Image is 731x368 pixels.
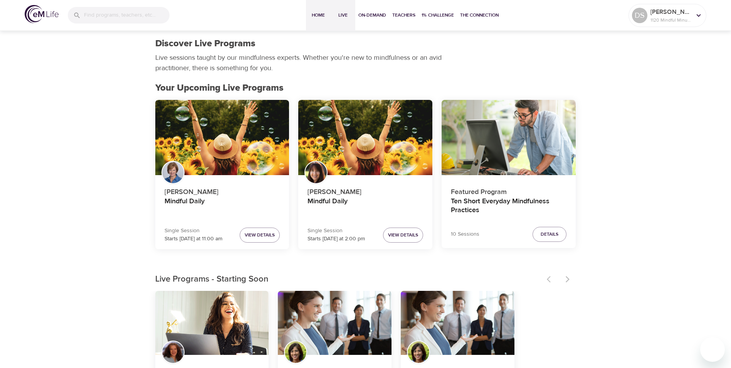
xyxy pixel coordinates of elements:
[155,52,444,73] p: Live sessions taught by our mindfulness experts. Whether you're new to mindfulness or an avid pra...
[165,235,222,243] p: Starts [DATE] at 11:00 am
[460,11,499,19] span: The Connection
[309,11,328,19] span: Home
[541,230,558,238] span: Details
[358,11,386,19] span: On-Demand
[451,230,479,238] p: 10 Sessions
[650,17,691,24] p: 1120 Mindful Minutes
[165,197,280,216] h4: Mindful Daily
[401,291,514,355] button: Bringing Calm and Focus to Overwhelming Situations
[155,291,269,355] button: Skills to Thrive in Anxious Times
[308,197,423,216] h4: Mindful Daily
[155,38,255,49] h1: Discover Live Programs
[25,5,59,23] img: logo
[298,100,432,176] button: Mindful Daily
[240,228,280,243] button: View Details
[533,227,566,242] button: Details
[388,231,418,239] span: View Details
[155,100,289,176] button: Mindful Daily
[451,197,566,216] h4: Ten Short Everyday Mindfulness Practices
[245,231,275,239] span: View Details
[632,8,647,23] div: DS
[308,184,423,197] p: [PERSON_NAME]
[165,227,222,235] p: Single Session
[451,184,566,197] p: Featured Program
[383,228,423,243] button: View Details
[650,7,691,17] p: [PERSON_NAME]
[165,184,280,197] p: [PERSON_NAME]
[308,227,365,235] p: Single Session
[422,11,454,19] span: 1% Challenge
[155,83,576,94] h2: Your Upcoming Live Programs
[155,273,542,286] p: Live Programs - Starting Soon
[334,11,352,19] span: Live
[84,7,170,24] input: Find programs, teachers, etc...
[442,100,576,176] button: Ten Short Everyday Mindfulness Practices
[700,337,725,362] iframe: Button to launch messaging window
[278,291,392,355] button: Bringing Calm and Focus to Overwhelming Situations
[308,235,365,243] p: Starts [DATE] at 2:00 pm
[392,11,415,19] span: Teachers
